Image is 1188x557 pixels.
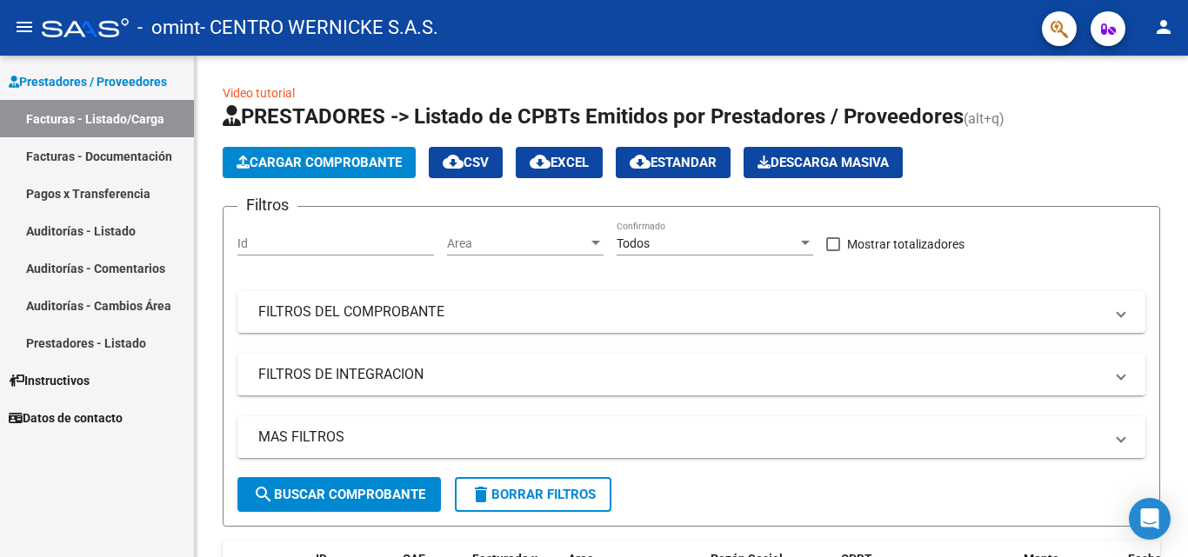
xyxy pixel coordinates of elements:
[223,104,964,129] span: PRESTADORES -> Listado de CPBTs Emitidos por Prestadores / Proveedores
[237,155,402,170] span: Cargar Comprobante
[429,147,503,178] button: CSV
[455,477,611,512] button: Borrar Filtros
[258,302,1104,322] mat-panel-title: FILTROS DEL COMPROBANTE
[616,147,731,178] button: Estandar
[443,155,489,170] span: CSV
[237,193,297,217] h3: Filtros
[617,236,650,250] span: Todos
[253,487,425,502] span: Buscar Comprobante
[237,354,1145,395] mat-expansion-panel-header: FILTROS DE INTEGRACION
[630,151,651,172] mat-icon: cloud_download
[253,484,274,505] mat-icon: search
[530,151,551,172] mat-icon: cloud_download
[237,291,1145,333] mat-expansion-panel-header: FILTROS DEL COMPROBANTE
[258,428,1104,447] mat-panel-title: MAS FILTROS
[1129,498,1171,540] div: Open Intercom Messenger
[847,234,964,255] span: Mostrar totalizadores
[744,147,903,178] app-download-masive: Descarga masiva de comprobantes (adjuntos)
[223,86,295,100] a: Video tutorial
[14,17,35,37] mat-icon: menu
[471,487,596,502] span: Borrar Filtros
[758,155,889,170] span: Descarga Masiva
[1153,17,1174,37] mat-icon: person
[530,155,589,170] span: EXCEL
[200,9,438,47] span: - CENTRO WERNICKE S.A.S.
[964,110,1004,127] span: (alt+q)
[516,147,603,178] button: EXCEL
[237,477,441,512] button: Buscar Comprobante
[223,147,416,178] button: Cargar Comprobante
[630,155,717,170] span: Estandar
[9,408,123,428] span: Datos de contacto
[9,371,90,390] span: Instructivos
[443,151,464,172] mat-icon: cloud_download
[471,484,491,505] mat-icon: delete
[447,236,588,251] span: Area
[258,365,1104,384] mat-panel-title: FILTROS DE INTEGRACION
[137,9,200,47] span: - omint
[744,147,903,178] button: Descarga Masiva
[9,72,167,91] span: Prestadores / Proveedores
[237,416,1145,458] mat-expansion-panel-header: MAS FILTROS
